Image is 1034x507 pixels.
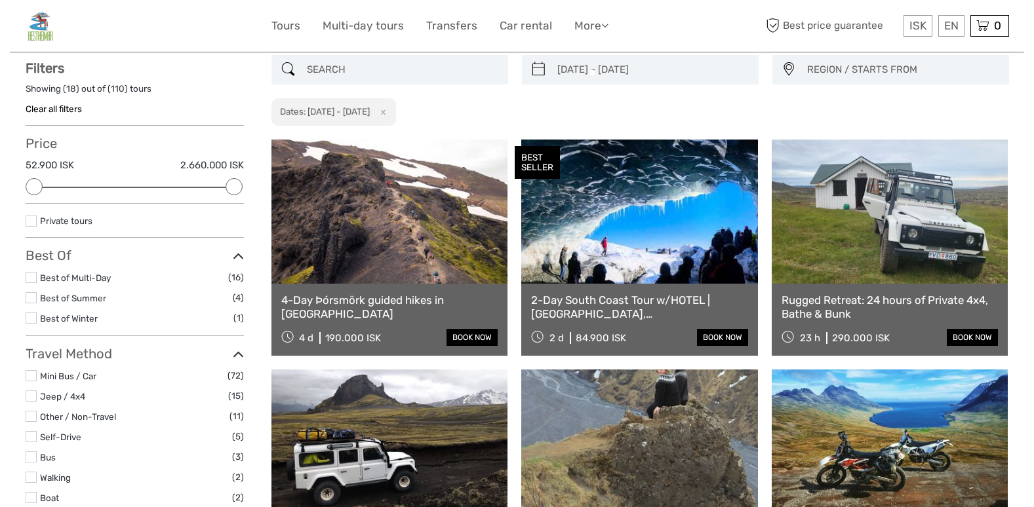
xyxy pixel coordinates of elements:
div: 190.000 ISK [325,332,381,344]
a: Other / Non-Travel [40,411,116,422]
span: (15) [228,388,244,404]
span: ISK [909,19,926,32]
div: BEST SELLER [515,146,560,179]
input: SELECT DATES [552,58,752,81]
span: 4 d [299,332,313,344]
a: Clear all filters [26,103,82,114]
strong: Filters [26,60,64,76]
a: Best of Multi-Day [40,272,111,283]
span: (11) [229,409,244,424]
p: We're away right now. Please check back later! [18,23,148,33]
div: 290.000 ISK [832,332,890,344]
span: (2) [232,470,244,485]
span: 23 h [800,332,820,344]
span: (2) [232,490,244,505]
span: 2 d [549,332,564,344]
span: (1) [233,310,244,326]
a: 4-Day Þórsmörk guided hikes in [GEOGRAPHIC_DATA] [281,293,498,320]
h3: Price [26,136,244,151]
a: Tours [271,16,300,35]
button: REGION / STARTS FROM [801,59,1003,81]
span: (16) [228,270,244,285]
h3: Travel Method [26,346,244,362]
a: Mini Bus / Car [40,371,96,381]
span: (5) [232,429,244,444]
a: Transfers [426,16,477,35]
div: EN [938,15,964,37]
a: More [574,16,608,35]
a: Rugged Retreat: 24 hours of Private 4x4, Bathe & Bunk [782,293,999,320]
a: Walking [40,472,71,483]
button: x [372,105,389,119]
span: (3) [232,449,244,464]
a: Jeep / 4x4 [40,391,85,402]
input: SEARCH [302,58,502,81]
label: 18 [66,83,76,95]
label: 2.660.000 ISK [180,159,244,172]
div: Showing ( ) out of ( ) tours [26,83,244,103]
a: Private tours [40,216,92,226]
a: Best of Winter [40,313,98,324]
a: Best of Summer [40,293,106,303]
a: book now [947,329,998,346]
span: Best price guarantee [763,15,900,37]
div: 84.900 ISK [576,332,626,344]
span: (4) [233,290,244,305]
a: Boat [40,493,59,503]
span: (72) [228,368,244,383]
a: 2-Day South Coast Tour w/HOTEL | [GEOGRAPHIC_DATA], [GEOGRAPHIC_DATA], [GEOGRAPHIC_DATA] & Waterf... [531,293,748,320]
a: Bus [40,452,56,462]
label: 110 [111,83,125,95]
h3: Best Of [26,248,244,263]
button: Open LiveChat chat widget [151,20,167,36]
img: General Info: [26,10,54,42]
a: Car rental [500,16,552,35]
label: 52.900 ISK [26,159,74,172]
a: Multi-day tours [323,16,404,35]
a: book now [697,329,748,346]
a: book now [447,329,498,346]
a: Self-Drive [40,432,81,442]
h2: Dates: [DATE] - [DATE] [280,106,370,117]
span: 0 [992,19,1003,32]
